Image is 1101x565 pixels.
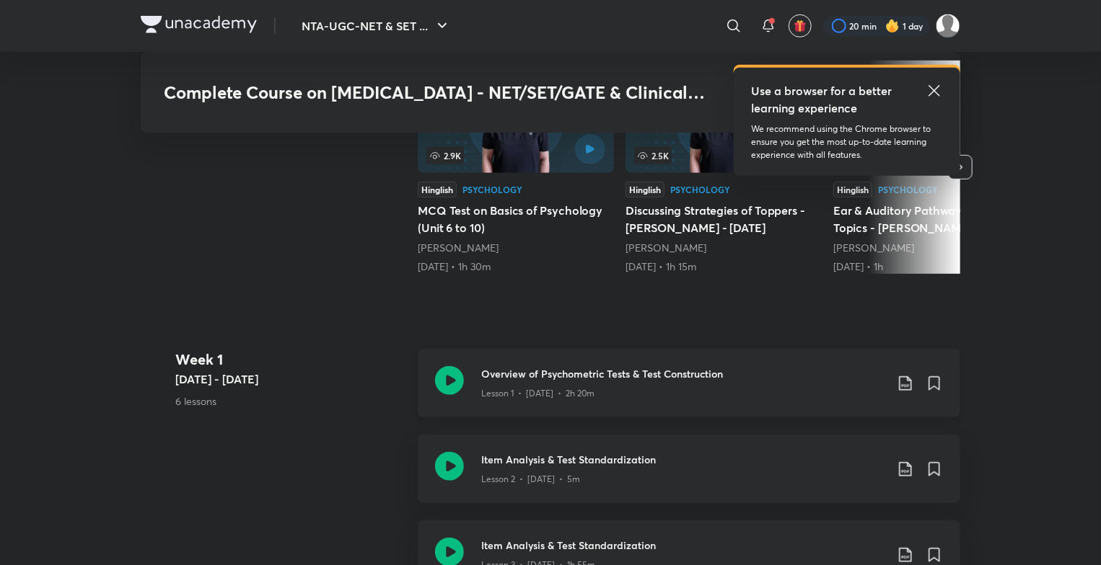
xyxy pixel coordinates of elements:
img: Pranjal yadav [936,14,960,38]
div: Hafsa Malik [418,241,614,255]
div: 3rd Apr • 1h [833,259,1030,274]
span: 2.5K [634,147,672,164]
div: 25th Mar • 1h 15m [626,259,822,274]
div: Hinglish [418,182,457,197]
a: Company Logo [141,16,257,37]
h4: Week 1 [175,349,406,370]
h5: MCQ Test on Basics of Psychology (Unit 6 to 10) [418,202,614,236]
a: 2.9KHinglishPsychologyMCQ Test on Basics of Psychology (Unit 6 to 10)[PERSON_NAME][DATE] • 1h 30m [418,61,614,274]
a: [PERSON_NAME] [833,241,914,254]
a: Item Analysis & Test StandardizationLesson 2 • [DATE] • 5m [418,435,960,520]
div: Hinglish [833,182,872,197]
a: [PERSON_NAME] [418,241,499,254]
p: Lesson 2 • [DATE] • 5m [481,473,580,486]
h3: Overview of Psychometric Tests & Test Construction [481,366,885,381]
div: Hafsa Malik [626,241,822,255]
a: [PERSON_NAME] [626,241,706,254]
img: Company Logo [141,16,257,33]
img: streak [885,19,900,33]
h5: Use a browser for a better learning experience [751,82,895,117]
a: Overview of Psychometric Tests & Test ConstructionLesson 1 • [DATE] • 2h 20m [418,349,960,435]
a: Discussing Strategies of Toppers - Hafsa Malik - June 2025 [626,61,822,274]
h3: Complete Course on [MEDICAL_DATA] - NET/SET/GATE & Clinical Psychology [164,82,729,103]
a: 2.5KHinglishPsychologyDiscussing Strategies of Toppers - [PERSON_NAME] - [DATE][PERSON_NAME][DATE... [626,61,822,274]
div: Hafsa Malik [833,241,1030,255]
p: Lesson 1 • [DATE] • 2h 20m [481,387,595,400]
h5: Ear & Auditory Pathway - Star Topics - [PERSON_NAME] [833,202,1030,236]
div: Psychology [462,185,522,194]
button: avatar [789,14,812,37]
h5: Discussing Strategies of Toppers - [PERSON_NAME] - [DATE] [626,202,822,236]
div: Hinglish [626,182,664,197]
div: 11th Mar • 1h 30m [418,259,614,274]
h3: Item Analysis & Test Standardization [481,452,885,467]
img: avatar [794,19,807,32]
p: We recommend using the Chrome browser to ensure you get the most up-to-date learning experience w... [751,123,943,161]
a: MCQ Test on Basics of Psychology (Unit 6 to 10) [418,61,614,274]
button: NTA-UGC-NET & SET ... [293,12,460,40]
div: Psychology [670,185,730,194]
h3: Item Analysis & Test Standardization [481,538,885,553]
p: 6 lessons [175,393,406,409]
h5: [DATE] - [DATE] [175,370,406,388]
span: 2.9K [426,147,464,164]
